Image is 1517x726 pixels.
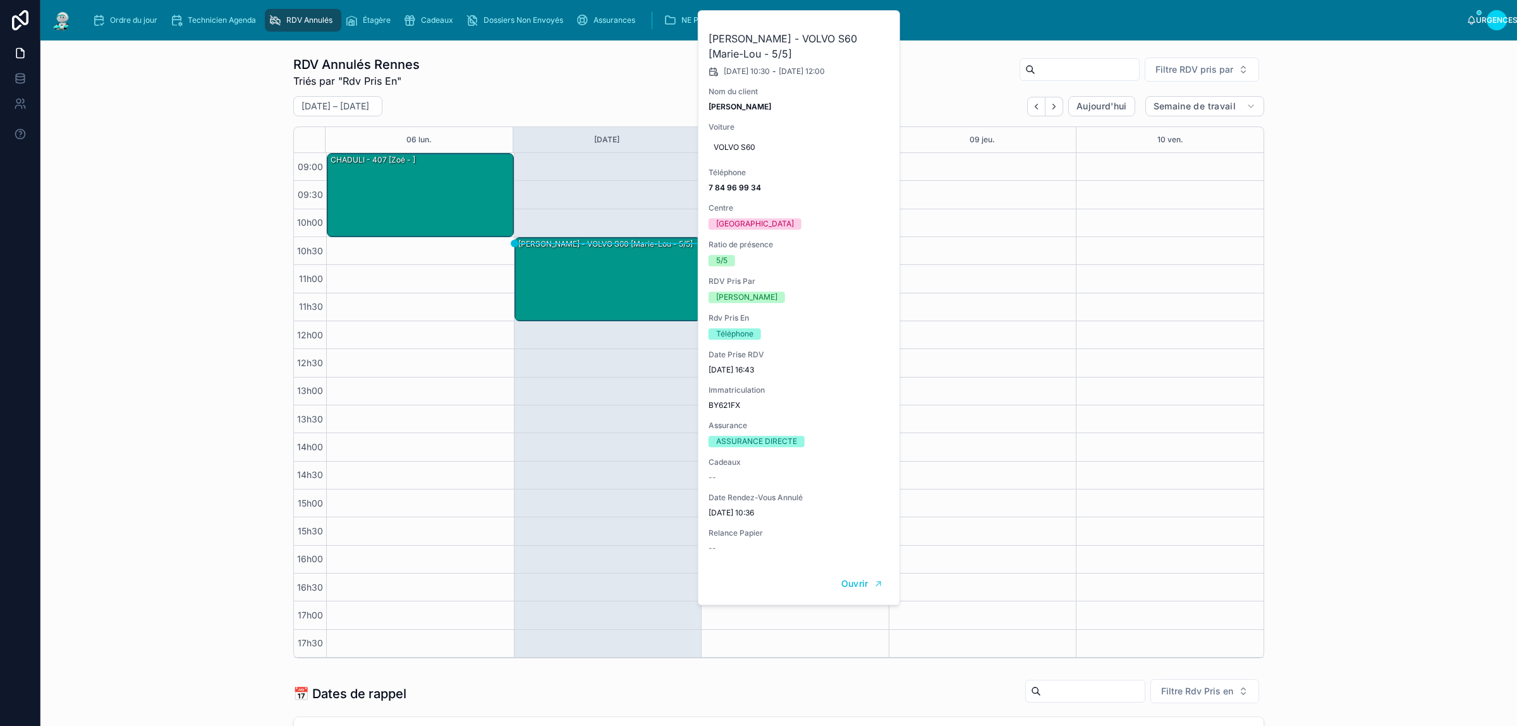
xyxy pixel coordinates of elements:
font: [PERSON_NAME] [716,292,777,302]
font: Date Rendez-Vous Annulé [709,493,803,502]
font: [DATE] [594,135,619,144]
font: 09:30 [298,189,323,200]
button: Semaine de travail [1145,96,1264,116]
font: Cadeaux [421,15,453,25]
font: [DATE] 16:43 [709,365,754,374]
button: Dos [1027,97,1045,116]
button: [DATE] [594,127,619,152]
font: 14h00 [297,441,323,452]
font: 16h00 [297,553,323,564]
a: Dossiers Non Envoyés [462,9,572,32]
font: 06 lun. [406,135,432,144]
font: 7 84 96 99 34 [709,183,761,192]
font: BY621FX [709,400,740,410]
button: 06 lun. [406,127,432,152]
div: contenu déroulant [83,6,1466,34]
font: Assurances [594,15,635,25]
font: ASSURANCE DIRECTE [716,436,797,446]
a: NE PAS TOUCHER [660,9,772,32]
font: Filtre Rdv Pris en [1161,686,1233,696]
font: 17h00 [298,610,323,620]
font: 17h30 [298,637,323,648]
font: 09:00 [298,161,323,172]
font: NE PAS TOUCHER [681,15,747,25]
font: RDV Annulés [286,15,332,25]
font: 15h30 [298,526,323,536]
font: 11h00 [299,273,323,284]
a: Cadeaux [399,9,462,32]
button: Bouton de sélection [1145,58,1259,82]
font: 15h00 [298,498,323,508]
font: CHADULI - 407 [Zoé - ] [331,155,415,164]
a: Ordre du jour [88,9,166,32]
font: 14h30 [297,469,323,480]
font: - [772,66,776,76]
font: Centre [709,203,733,212]
font: Dossiers Non Envoyés [484,15,563,25]
font: Aujourd'hui [1076,101,1127,111]
a: Étagère [341,9,399,32]
img: Logo de l'application [51,10,73,30]
font: Téléphone [716,329,753,338]
font: Ratio de présence [709,240,773,249]
div: [PERSON_NAME] - VOLVO S60 [Marie-Lou - 5/5] [515,238,701,321]
font: 13h00 [297,385,323,396]
button: Aujourd'hui [1068,96,1135,116]
font: RDV Pris Par [709,276,755,286]
font: Immatriculation [709,385,765,395]
a: RDV Annulés [265,9,341,32]
font: 11h30 [299,301,323,312]
font: Technicien Agenda [188,15,256,25]
font: 12h00 [297,329,323,340]
font: -- [709,543,716,553]
button: 10 ven. [1157,127,1183,152]
font: Triés par "Rdv Pris En" [293,75,401,87]
font: -- [709,472,716,482]
font: Ordre du jour [110,15,157,25]
font: Date Prise RDV [709,350,764,359]
font: [DATE] 10:30 [724,66,770,76]
font: Ouvrir [841,578,868,589]
button: Suivant [1045,97,1063,116]
button: 09 jeu. [970,127,995,152]
font: [DATE] – [DATE] [302,101,369,111]
font: 10h30 [297,245,323,256]
font: [DATE] 12:00 [779,66,825,76]
font: Téléphone [709,168,746,177]
font: Voiture [709,122,734,132]
font: 13h30 [297,414,323,424]
font: [DATE] 10:36 [709,508,754,517]
div: CHADULI - 407 [Zoé - ] [327,154,513,237]
font: 10 ven. [1157,135,1183,144]
font: Cadeaux [709,457,741,467]
button: Ouvrir [833,574,892,594]
font: 5/5 [716,255,728,265]
font: 10h00 [297,217,323,228]
font: Rdv Pris En [709,313,749,323]
font: Nom du client [709,87,758,96]
font: 16h30 [297,582,323,593]
font: RDV Annulés Rennes [293,57,420,72]
a: Assurances [572,9,644,32]
font: [PERSON_NAME] - VOLVO S60 [Marie-Lou - 5/5] [518,239,693,249]
font: [PERSON_NAME] [709,102,771,111]
a: Technicien Agenda [166,9,265,32]
font: [GEOGRAPHIC_DATA] [716,219,794,228]
font: Relance Papier [709,528,763,538]
font: Assurance [709,421,747,430]
font: 12h30 [297,357,323,368]
font: Semaine de travail [1154,101,1236,111]
font: 09 jeu. [970,135,995,144]
font: Filtre RDV pris par [1155,64,1233,75]
font: Étagère [363,15,391,25]
font: [PERSON_NAME] - VOLVO S60 [Marie-Lou - 5/5] [709,32,857,60]
font: 📅 Dates de rappel [293,686,406,701]
font: VOLVO S60 [714,142,755,152]
button: Bouton de sélection [1150,679,1259,703]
